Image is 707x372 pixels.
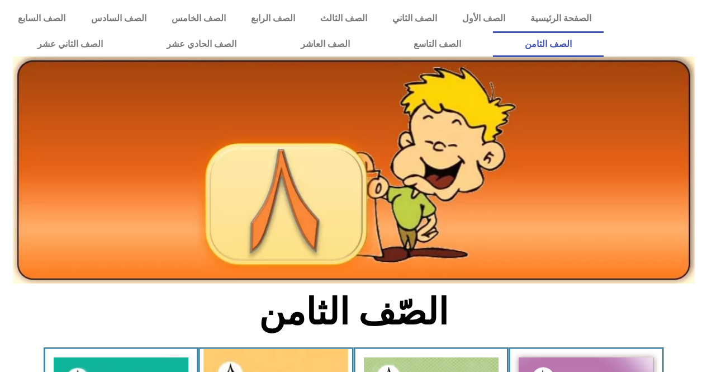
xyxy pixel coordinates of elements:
[238,6,307,31] a: الصف الرابع
[159,6,238,31] a: الصف الخامس
[6,31,135,57] a: الصف الثاني عشر
[78,6,159,31] a: الصف السادس
[449,6,518,31] a: الصف الأول
[6,6,78,31] a: الصف السابع
[382,31,493,57] a: الصف التاسع
[135,31,268,57] a: الصف الحادي عشر
[493,31,604,57] a: الصف الثامن
[307,6,379,31] a: الصف الثالث
[379,6,449,31] a: الصف الثاني
[269,31,382,57] a: الصف العاشر
[169,290,538,334] h2: الصّف الثامن
[518,6,604,31] a: الصفحة الرئيسية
